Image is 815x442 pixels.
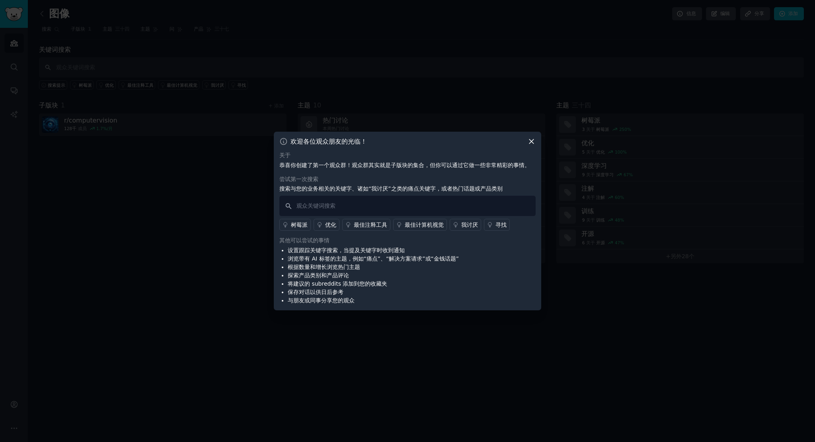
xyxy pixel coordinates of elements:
font: 最佳注释工具 [354,222,387,228]
font: 探索产品类别和产品评论 [288,272,349,278]
font: 搜索与您的业务相关的关键字、诸如“我讨厌”之类的痛点关键字，或者热门话题或产品类别 [279,185,503,192]
a: 最佳注释工具 [342,219,390,231]
font: 与朋友或同事分享您的观众 [288,297,355,304]
font: 树莓派 [291,222,308,228]
font: 尝试第一次搜索 [279,176,318,182]
font: 欢迎各位观众朋友的光临！ [291,138,367,145]
font: 寻找 [495,222,507,228]
a: 树莓派 [279,219,311,231]
font: 浏览带有 AI 标签的主题，例如“痛点”、“解决方案请求”或“金钱话题” [288,255,459,262]
font: 关于 [279,152,291,158]
font: 恭喜你创建了第一个观众群！观众群其实就是子版块的集合，但你可以通过它做一些非常精彩的事情。 [279,162,530,168]
a: 寻找 [484,219,510,231]
font: 其他可以尝试的事情 [279,237,330,243]
font: 设置跟踪关键字搜索，当提及关键字时收到通知 [288,247,405,253]
a: 优化 [314,219,339,231]
font: 我讨厌 [461,222,478,228]
font: 最佳计算机视觉 [405,222,444,228]
input: 观众关键词搜索 [279,196,536,216]
font: 保存对话以供日后参考 [288,289,343,295]
a: 我讨厌 [450,219,481,231]
font: 优化 [325,222,336,228]
font: 将建议的 subreddits 添加到您的收藏夹 [288,280,387,287]
a: 最佳计算机视觉 [393,219,447,231]
font: 根据数量和增长浏览热门主题 [288,264,360,270]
